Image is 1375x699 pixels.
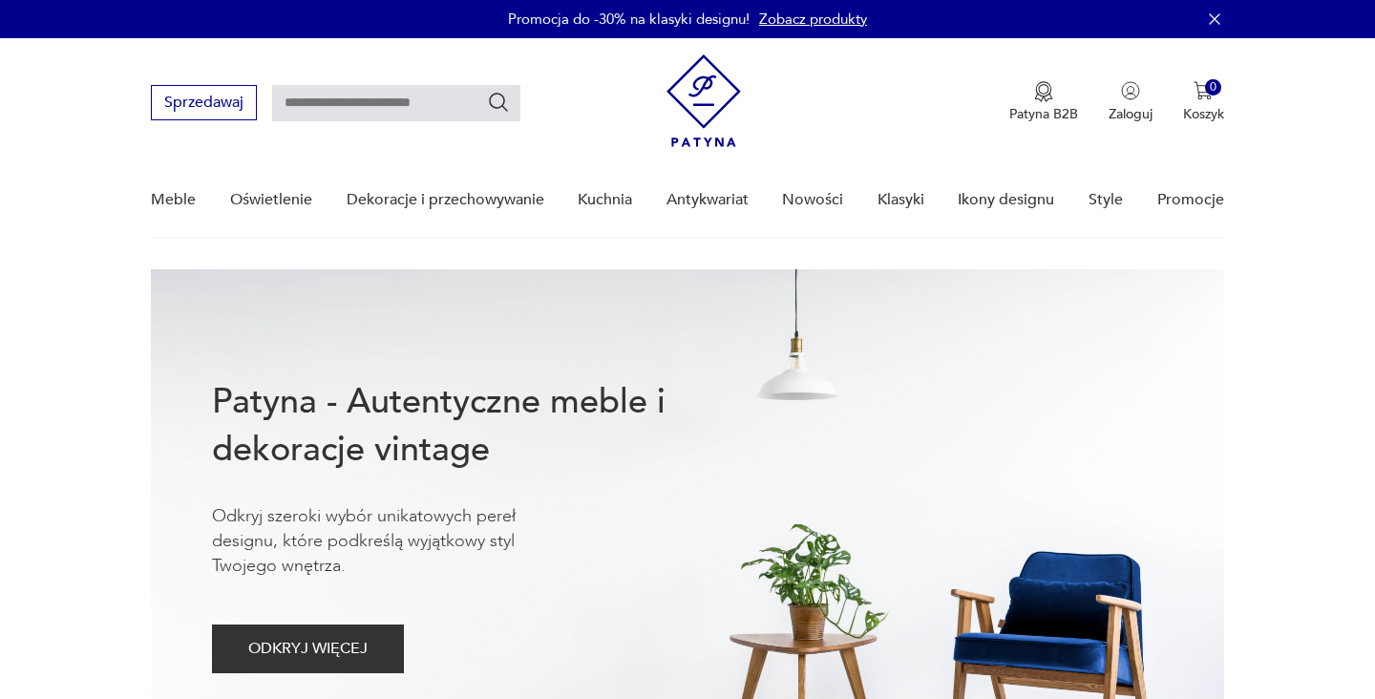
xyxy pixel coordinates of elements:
p: Promocja do -30% na klasyki designu! [508,10,750,29]
button: Patyna B2B [1009,81,1078,123]
a: Nowości [782,163,843,237]
a: Promocje [1157,163,1224,237]
button: Zaloguj [1109,81,1153,123]
h1: Patyna - Autentyczne meble i dekoracje vintage [212,378,728,474]
a: Style [1089,163,1123,237]
a: Ikony designu [958,163,1054,237]
button: ODKRYJ WIĘCEJ [212,625,404,673]
div: 0 [1205,79,1221,95]
button: 0Koszyk [1183,81,1224,123]
p: Koszyk [1183,105,1224,123]
a: Zobacz produkty [759,10,867,29]
img: Ikona koszyka [1194,81,1213,100]
a: Antykwariat [666,163,749,237]
a: Sprzedawaj [151,97,257,111]
a: ODKRYJ WIĘCEJ [212,644,404,657]
button: Szukaj [487,91,510,114]
a: Oświetlenie [230,163,312,237]
a: Meble [151,163,196,237]
a: Dekoracje i przechowywanie [347,163,544,237]
button: Sprzedawaj [151,85,257,120]
a: Ikona medaluPatyna B2B [1009,81,1078,123]
a: Klasyki [878,163,924,237]
img: Ikona medalu [1034,81,1053,102]
p: Odkryj szeroki wybór unikatowych pereł designu, które podkreślą wyjątkowy styl Twojego wnętrza. [212,504,575,579]
img: Ikonka użytkownika [1121,81,1140,100]
p: Zaloguj [1109,105,1153,123]
a: Kuchnia [578,163,632,237]
p: Patyna B2B [1009,105,1078,123]
img: Patyna - sklep z meblami i dekoracjami vintage [666,54,741,147]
